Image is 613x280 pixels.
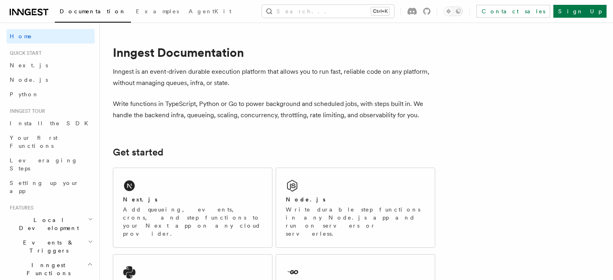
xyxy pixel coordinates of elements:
[553,5,607,18] a: Sign Up
[113,147,163,158] a: Get started
[10,135,58,149] span: Your first Functions
[113,66,435,89] p: Inngest is an event-driven durable execution platform that allows you to run fast, reliable code ...
[10,77,48,83] span: Node.js
[136,8,179,15] span: Examples
[10,157,78,172] span: Leveraging Steps
[6,116,95,131] a: Install the SDK
[6,235,95,258] button: Events & Triggers
[476,5,550,18] a: Contact sales
[10,180,79,194] span: Setting up your app
[371,7,389,15] kbd: Ctrl+K
[6,131,95,153] a: Your first Functions
[113,98,435,121] p: Write functions in TypeScript, Python or Go to power background and scheduled jobs, with steps bu...
[6,216,88,232] span: Local Development
[286,195,326,203] h2: Node.js
[286,205,425,238] p: Write durable step functions in any Node.js app and run on servers or serverless.
[6,108,45,114] span: Inngest tour
[55,2,131,23] a: Documentation
[276,168,435,248] a: Node.jsWrite durable step functions in any Node.js app and run on servers or serverless.
[189,8,231,15] span: AgentKit
[184,2,236,22] a: AgentKit
[262,5,394,18] button: Search...Ctrl+K
[6,153,95,176] a: Leveraging Steps
[60,8,126,15] span: Documentation
[113,45,435,60] h1: Inngest Documentation
[6,58,95,73] a: Next.js
[6,239,88,255] span: Events & Triggers
[6,50,42,56] span: Quick start
[6,87,95,102] a: Python
[6,29,95,44] a: Home
[10,32,32,40] span: Home
[113,168,272,248] a: Next.jsAdd queueing, events, crons, and step functions to your Next app on any cloud provider.
[6,176,95,198] a: Setting up your app
[6,205,33,211] span: Features
[10,120,93,127] span: Install the SDK
[6,213,95,235] button: Local Development
[444,6,463,16] button: Toggle dark mode
[10,62,48,68] span: Next.js
[131,2,184,22] a: Examples
[6,73,95,87] a: Node.js
[6,261,87,277] span: Inngest Functions
[10,91,39,97] span: Python
[123,205,262,238] p: Add queueing, events, crons, and step functions to your Next app on any cloud provider.
[123,195,158,203] h2: Next.js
